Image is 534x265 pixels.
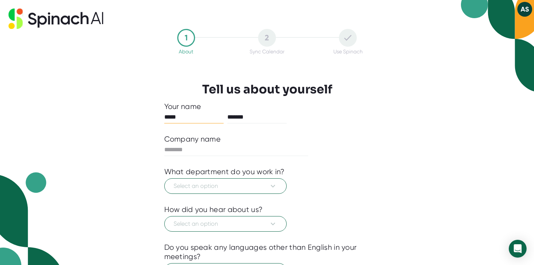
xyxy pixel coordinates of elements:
[174,219,277,228] span: Select an option
[177,29,195,47] div: 1
[258,29,276,47] div: 2
[333,49,363,54] div: Use Spinach
[164,243,370,261] div: Do you speak any languages other than English in your meetings?
[164,216,287,232] button: Select an option
[202,82,332,96] h3: Tell us about yourself
[164,205,263,214] div: How did you hear about us?
[179,49,193,54] div: About
[164,167,285,176] div: What department do you work in?
[164,178,287,194] button: Select an option
[250,49,284,54] div: Sync Calendar
[164,102,370,111] div: Your name
[164,135,221,144] div: Company name
[509,240,527,258] div: Open Intercom Messenger
[517,2,532,17] button: AS
[174,182,277,191] span: Select an option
